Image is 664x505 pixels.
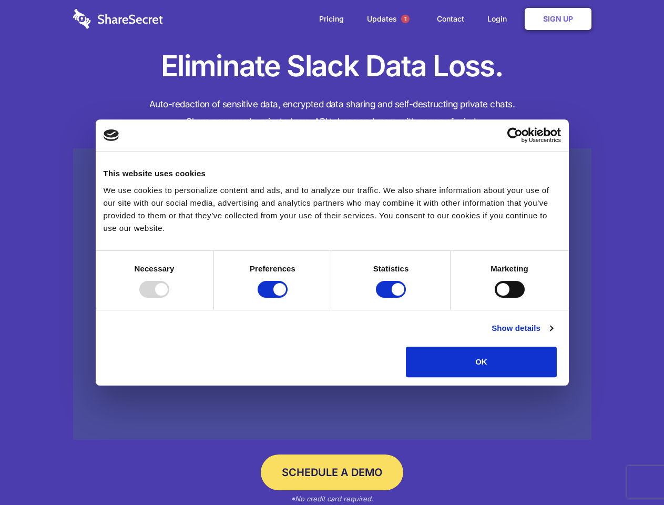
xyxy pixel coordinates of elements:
em: *No credit card required. [291,494,373,503]
a: Pricing [309,3,354,35]
a: Show details [492,322,553,335]
img: logo-wordmark-white-trans-d4663122ce5f474addd5e946df7df03e33cb6a1c49d2221995e7729f52c070b2.svg [73,9,163,29]
h1: Eliminate Slack Data Loss. [73,47,591,85]
span: 1 [401,15,410,23]
a: Login [477,3,523,35]
strong: Preferences [250,264,295,273]
strong: Marketing [491,264,528,273]
a: Usercentrics Cookiebot - opens in a new window [469,127,561,143]
a: Wistia video thumbnail [73,148,591,440]
div: This website uses cookies [104,167,561,180]
strong: Statistics [373,264,409,273]
a: Contact [426,3,475,35]
a: Sign Up [525,8,591,30]
strong: Necessary [135,264,175,273]
div: We use cookies to personalize content and ads, and to analyze our traffic. We also share informat... [104,184,561,235]
button: OK [406,347,557,377]
img: logo [104,129,119,141]
a: Schedule a Demo [261,454,403,490]
h4: Auto-redaction of sensitive data, encrypted data sharing and self-destructing private chats. Shar... [73,96,591,130]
